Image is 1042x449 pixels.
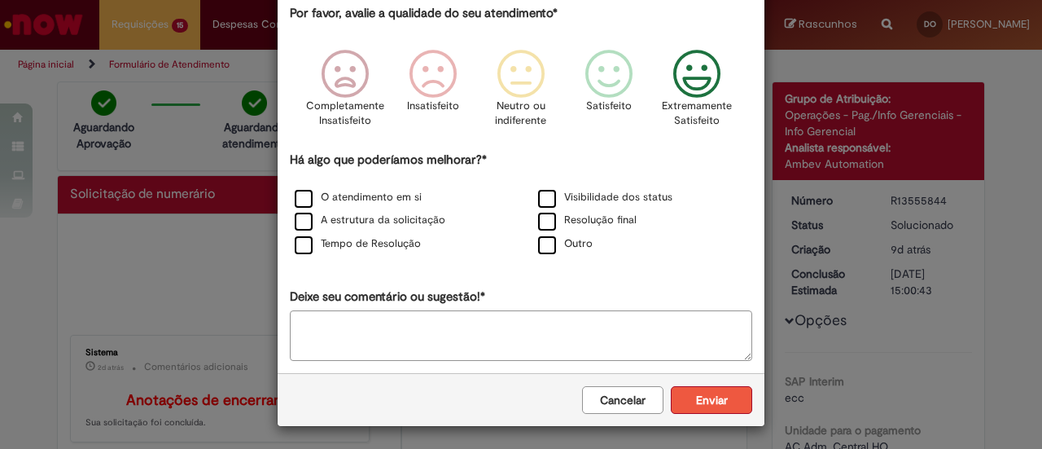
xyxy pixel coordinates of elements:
[290,5,558,22] label: Por favor, avalie a qualidade do seu atendimento*
[290,288,485,306] label: Deixe seu comentário ou sugestão!*
[407,99,459,114] p: Insatisfeito
[306,99,384,129] p: Completamente Insatisfeito
[582,386,663,414] button: Cancelar
[655,37,738,149] div: Extremamente Satisfeito
[671,386,752,414] button: Enviar
[479,37,563,149] div: Neutro ou indiferente
[538,190,672,205] label: Visibilidade dos status
[662,99,732,129] p: Extremamente Satisfeito
[567,37,650,149] div: Satisfeito
[295,213,445,228] label: A estrutura da solicitação
[392,37,475,149] div: Insatisfeito
[295,236,421,252] label: Tempo de Resolução
[538,213,637,228] label: Resolução final
[492,99,550,129] p: Neutro ou indiferente
[295,190,422,205] label: O atendimento em si
[538,236,593,252] label: Outro
[586,99,632,114] p: Satisfeito
[303,37,386,149] div: Completamente Insatisfeito
[290,152,752,257] div: Há algo que poderíamos melhorar?*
